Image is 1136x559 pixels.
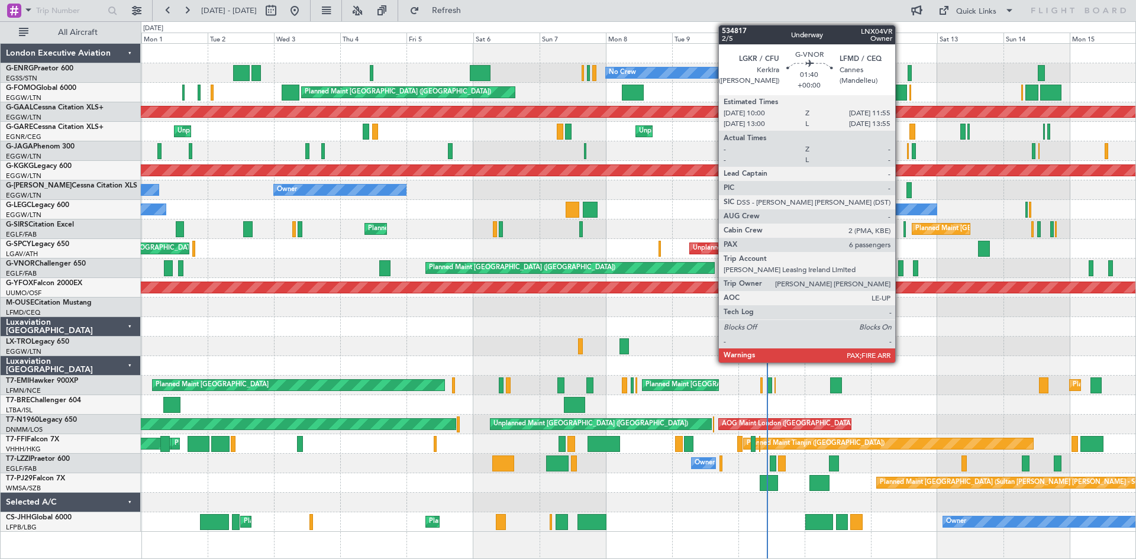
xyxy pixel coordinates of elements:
[6,250,38,259] a: LGAV/ATH
[6,241,69,248] a: G-SPCYLegacy 650
[6,416,39,424] span: T7-N1960
[6,211,41,219] a: EGGW/LTN
[244,513,430,531] div: Planned Maint [GEOGRAPHIC_DATA] ([GEOGRAPHIC_DATA])
[141,33,208,43] div: Mon 1
[6,377,78,384] a: T7-EMIHawker 900XP
[6,241,31,248] span: G-SPCY
[937,33,1003,43] div: Sat 13
[540,33,606,43] div: Sun 7
[6,104,33,111] span: G-GAAL
[6,143,33,150] span: G-JAGA
[830,142,1016,160] div: Planned Maint [GEOGRAPHIC_DATA] ([GEOGRAPHIC_DATA])
[6,221,28,228] span: G-SIRS
[738,33,805,43] div: Wed 10
[340,33,406,43] div: Thu 4
[6,406,33,415] a: LTBA/ISL
[6,269,37,278] a: EGLF/FAB
[31,28,125,37] span: All Aircraft
[6,202,69,209] a: G-LEGCLegacy 600
[722,415,854,433] div: AOG Maint London ([GEOGRAPHIC_DATA])
[6,436,59,443] a: T7-FFIFalcon 7X
[6,280,82,287] a: G-YFOXFalcon 2000EX
[747,435,885,453] div: Planned Maint Tianjin ([GEOGRAPHIC_DATA])
[646,376,759,394] div: Planned Maint [GEOGRAPHIC_DATA]
[6,172,41,180] a: EGGW/LTN
[406,33,473,43] div: Fri 5
[277,181,297,199] div: Owner
[6,163,34,170] span: G-KGKG
[6,85,76,92] a: G-FOMOGlobal 6000
[6,455,70,463] a: T7-LZZIPraetor 600
[6,484,41,493] a: WMSA/SZB
[6,464,37,473] a: EGLF/FAB
[143,24,163,34] div: [DATE]
[808,201,828,218] div: Owner
[175,435,372,453] div: Planned Maint [GEOGRAPHIC_DATA] ([GEOGRAPHIC_DATA] Intl)
[871,33,937,43] div: Fri 12
[6,124,104,131] a: G-GARECessna Citation XLS+
[6,182,137,189] a: G-[PERSON_NAME]Cessna Citation XLS
[6,93,41,102] a: EGGW/LTN
[6,104,104,111] a: G-GAALCessna Citation XLS+
[6,377,29,384] span: T7-EMI
[404,1,475,20] button: Refresh
[6,65,34,72] span: G-ENRG
[6,445,41,454] a: VHHH/HKG
[6,299,92,306] a: M-OUSECitation Mustang
[208,33,274,43] div: Tue 2
[6,455,30,463] span: T7-LZZI
[6,338,69,345] a: LX-TROLegacy 650
[6,299,34,306] span: M-OUSE
[1070,33,1136,43] div: Mon 15
[6,143,75,150] a: G-JAGAPhenom 300
[6,113,41,122] a: EGGW/LTN
[6,523,37,532] a: LFPB/LBG
[849,83,1035,101] div: Planned Maint [GEOGRAPHIC_DATA] ([GEOGRAPHIC_DATA])
[6,514,72,521] a: CS-JHHGlobal 6000
[274,33,340,43] div: Wed 3
[493,415,688,433] div: Unplanned Maint [GEOGRAPHIC_DATA] ([GEOGRAPHIC_DATA])
[305,83,491,101] div: Planned Maint [GEOGRAPHIC_DATA] ([GEOGRAPHIC_DATA])
[6,74,37,83] a: EGSS/STN
[6,182,72,189] span: G-[PERSON_NAME]
[672,33,738,43] div: Tue 9
[201,5,257,16] span: [DATE] - [DATE]
[422,7,472,15] span: Refresh
[6,386,41,395] a: LFMN/NCE
[6,289,41,298] a: UUMO/OSF
[6,347,41,356] a: EGGW/LTN
[6,308,40,317] a: LFMD/CEQ
[6,230,37,239] a: EGLF/FAB
[6,221,74,228] a: G-SIRSCitation Excel
[693,240,885,257] div: Unplanned Maint [GEOGRAPHIC_DATA] ([PERSON_NAME] Intl)
[6,397,81,404] a: T7-BREChallenger 604
[6,191,41,200] a: EGGW/LTN
[606,33,672,43] div: Mon 8
[6,416,77,424] a: T7-N1960Legacy 650
[6,475,33,482] span: T7-PJ29
[6,163,72,170] a: G-KGKGLegacy 600
[368,220,554,238] div: Planned Maint [GEOGRAPHIC_DATA] ([GEOGRAPHIC_DATA])
[6,280,33,287] span: G-YFOX
[6,397,30,404] span: T7-BRE
[932,1,1020,20] button: Quick Links
[6,202,31,209] span: G-LEGC
[429,513,615,531] div: Planned Maint [GEOGRAPHIC_DATA] ([GEOGRAPHIC_DATA])
[429,259,615,277] div: Planned Maint [GEOGRAPHIC_DATA] ([GEOGRAPHIC_DATA])
[6,260,86,267] a: G-VNORChallenger 650
[1003,33,1070,43] div: Sun 14
[695,454,715,472] div: Owner
[100,240,267,257] div: Cleaning [GEOGRAPHIC_DATA] ([PERSON_NAME] Intl)
[6,260,35,267] span: G-VNOR
[6,65,73,72] a: G-ENRGPraetor 600
[915,220,1102,238] div: Planned Maint [GEOGRAPHIC_DATA] ([GEOGRAPHIC_DATA])
[6,133,41,141] a: EGNR/CEG
[639,122,746,140] div: Unplanned Maint [PERSON_NAME]
[6,514,31,521] span: CS-JHH
[156,376,269,394] div: Planned Maint [GEOGRAPHIC_DATA]
[6,152,41,161] a: EGGW/LTN
[6,85,36,92] span: G-FOMO
[805,33,871,43] div: Thu 11
[36,2,104,20] input: Trip Number
[6,475,65,482] a: T7-PJ29Falcon 7X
